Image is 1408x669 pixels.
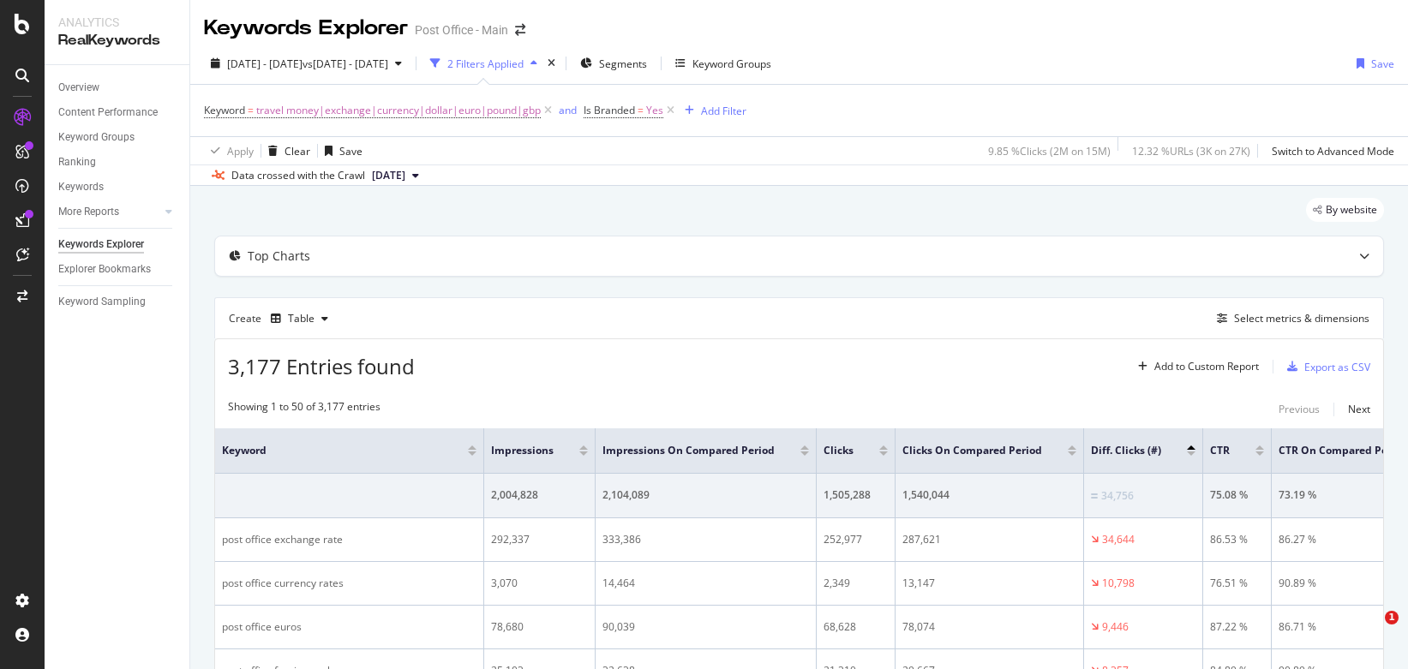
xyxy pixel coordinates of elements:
button: Table [264,305,335,332]
a: Content Performance [58,104,177,122]
div: RealKeywords [58,31,176,51]
div: 3,070 [491,576,588,591]
div: Clear [285,144,310,158]
div: 34,756 [1101,488,1134,504]
span: Impressions [491,443,554,458]
div: Keyword Sampling [58,293,146,311]
a: Ranking [58,153,177,171]
div: Table [288,314,315,324]
div: Keyword Groups [692,57,771,71]
div: Add to Custom Report [1154,361,1259,372]
div: 9,446 [1102,619,1129,635]
span: Impressions On Compared Period [602,443,775,458]
div: Export as CSV [1304,360,1370,374]
button: Add Filter [678,100,746,121]
span: Segments [599,57,647,71]
div: 10,798 [1102,576,1135,591]
div: 12.32 % URLs ( 3K on 27K ) [1132,144,1250,158]
div: 34,644 [1102,532,1135,547]
span: CTR [1210,443,1230,458]
div: 1,540,044 [902,487,1076,503]
div: and [559,103,577,117]
button: [DATE] - [DATE]vs[DATE] - [DATE] [204,50,409,77]
div: Create [229,305,335,332]
button: Segments [573,50,654,77]
div: Showing 1 to 50 of 3,177 entries [228,399,380,420]
div: 86.53 % [1210,532,1264,547]
div: More Reports [58,203,119,221]
button: Add to Custom Report [1131,353,1259,380]
span: [DATE] - [DATE] [227,57,303,71]
div: 76.51 % [1210,576,1264,591]
span: Is Branded [584,103,635,117]
div: 13,147 [902,576,1076,591]
div: 2,004,828 [491,487,588,503]
span: Clicks On Compared Period [902,443,1042,458]
div: 78,074 [902,619,1076,635]
button: Select metrics & dimensions [1210,308,1369,329]
span: travel money|exchange|currency|dollar|euro|pound|gbp [256,99,541,122]
span: = [248,103,254,117]
div: 2,349 [824,576,888,591]
div: Keyword Groups [58,128,135,146]
div: 78,680 [491,619,588,635]
span: Clicks [824,443,854,458]
div: Keywords [58,178,104,196]
div: Analytics [58,14,176,31]
div: 75.08 % [1210,487,1264,503]
a: Keywords Explorer [58,236,177,254]
span: = [638,103,644,117]
div: 90,039 [602,619,809,635]
span: Diff. Clicks (#) [1091,443,1161,458]
div: 252,977 [824,532,888,547]
div: Add Filter [701,104,746,118]
div: Save [339,144,362,158]
div: 68,628 [824,619,888,635]
span: CTR On Compared Period [1279,443,1408,458]
div: Overview [58,79,99,97]
img: Equal [1091,493,1098,499]
div: Switch to Advanced Mode [1272,144,1394,158]
div: 1,505,288 [824,487,888,503]
div: 2,104,089 [602,487,809,503]
a: Overview [58,79,177,97]
div: times [544,55,559,72]
span: Yes [646,99,663,122]
div: Select metrics & dimensions [1234,311,1369,326]
div: 2 Filters Applied [447,57,524,71]
button: Apply [204,137,254,164]
div: 14,464 [602,576,809,591]
a: Keyword Groups [58,128,177,146]
div: Top Charts [248,248,310,265]
span: By website [1326,205,1377,215]
button: Clear [261,137,310,164]
span: vs [DATE] - [DATE] [303,57,388,71]
a: Explorer Bookmarks [58,260,177,278]
div: post office exchange rate [222,532,476,547]
div: 87.22 % [1210,619,1264,635]
div: legacy label [1306,198,1384,222]
div: 292,337 [491,532,588,547]
span: Keyword [222,443,442,458]
button: Save [1350,50,1394,77]
div: Content Performance [58,104,158,122]
span: 2025 Sep. 8th [372,168,405,183]
div: 9.85 % Clicks ( 2M on 15M ) [988,144,1111,158]
div: Apply [227,144,254,158]
button: Export as CSV [1280,353,1370,380]
div: Next [1348,402,1370,416]
button: Save [318,137,362,164]
a: Keywords [58,178,177,196]
div: Keywords Explorer [204,14,408,43]
div: Ranking [58,153,96,171]
span: 1 [1385,611,1399,624]
button: [DATE] [365,165,426,186]
div: Explorer Bookmarks [58,260,151,278]
div: 287,621 [902,532,1076,547]
div: Previous [1279,402,1320,416]
div: post office euros [222,619,476,635]
button: Keyword Groups [668,50,778,77]
span: 3,177 Entries found [228,352,415,380]
div: Keywords Explorer [58,236,144,254]
button: 2 Filters Applied [423,50,544,77]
